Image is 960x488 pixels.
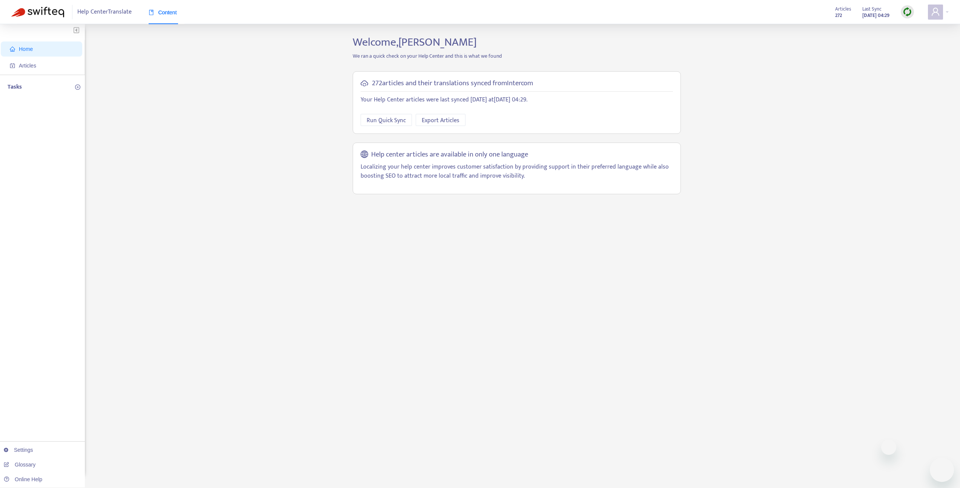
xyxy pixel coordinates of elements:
img: sync.dc5367851b00ba804db3.png [903,7,912,17]
p: Localizing your help center improves customer satisfaction by providing support in their preferre... [361,163,673,181]
span: Help Center Translate [77,5,132,19]
img: Swifteq [11,7,64,17]
span: Export Articles [422,116,459,125]
span: plus-circle [75,84,80,90]
p: We ran a quick check on your Help Center and this is what we found [347,52,687,60]
span: Welcome, [PERSON_NAME] [353,33,477,52]
span: Articles [19,63,36,69]
h5: 272 articles and their translations synced from Intercom [372,79,533,88]
span: Home [19,46,33,52]
a: Online Help [4,476,42,482]
span: Content [149,9,177,15]
span: book [149,10,154,15]
p: Your Help Center articles were last synced [DATE] at [DATE] 04:29 . [361,95,673,104]
span: home [10,46,15,52]
span: Articles [835,5,851,13]
span: Run Quick Sync [367,116,406,125]
strong: [DATE] 04:29 [862,11,889,20]
span: Last Sync [862,5,882,13]
span: global [361,150,368,159]
iframe: Close message [881,440,896,455]
strong: 272 [835,11,842,20]
a: Settings [4,447,33,453]
iframe: Button to launch messaging window [930,458,954,482]
span: cloud-sync [361,80,368,87]
p: Tasks [8,83,22,92]
span: user [931,7,940,16]
a: Glossary [4,462,35,468]
button: Export Articles [416,114,465,126]
span: account-book [10,63,15,68]
button: Run Quick Sync [361,114,412,126]
h5: Help center articles are available in only one language [371,150,528,159]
